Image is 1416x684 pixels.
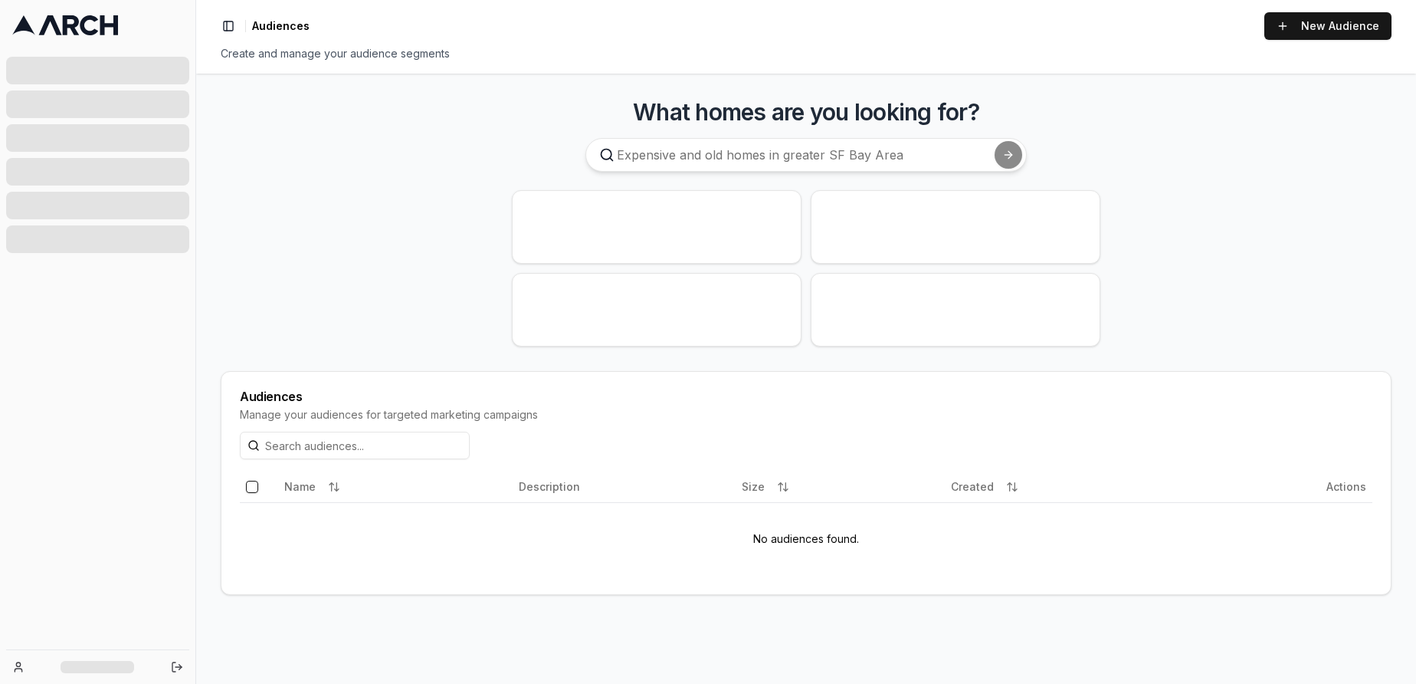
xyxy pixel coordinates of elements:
h3: What homes are you looking for? [221,98,1391,126]
th: Description [513,472,736,502]
button: Log out [166,656,188,678]
div: Create and manage your audience segments [221,46,1391,61]
td: No audiences found. [240,502,1372,576]
div: Name [284,475,506,499]
a: New Audience [1264,12,1391,40]
div: Audiences [240,390,1372,403]
input: Expensive and old homes in greater SF Bay Area [585,138,1027,172]
th: Actions [1214,472,1372,502]
div: Manage your audiences for targeted marketing campaigns [240,407,1372,423]
div: Size [742,475,939,499]
span: Audiences [252,18,310,34]
nav: breadcrumb [252,18,310,34]
input: Search audiences... [240,432,470,459]
div: Created [951,475,1208,499]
